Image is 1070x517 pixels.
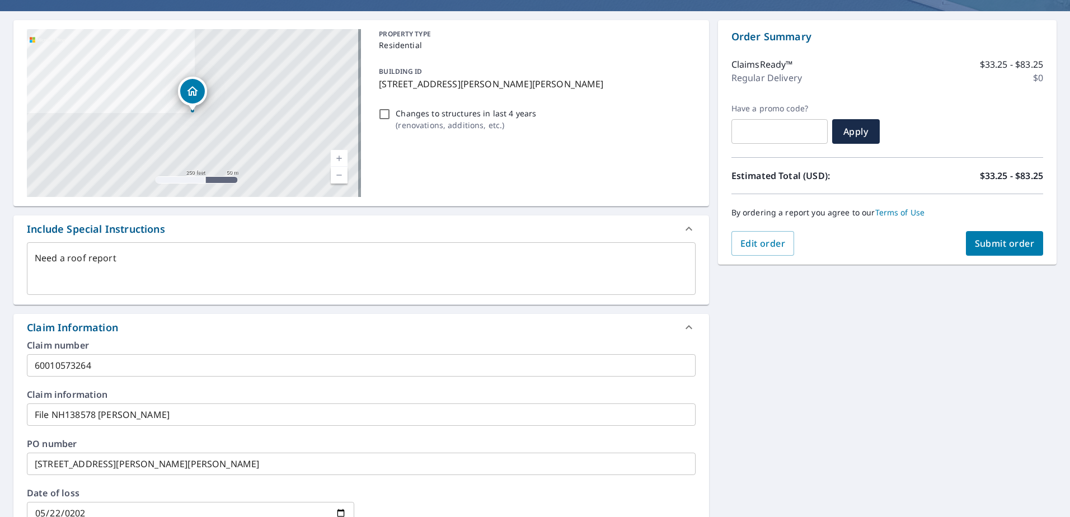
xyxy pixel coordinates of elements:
[731,104,828,114] label: Have a promo code?
[27,341,696,350] label: Claim number
[13,314,709,341] div: Claim Information
[178,77,207,111] div: Dropped pin, building 1, Residential property, 66 Hayden Cir Hampton, NH 03842
[27,439,696,448] label: PO number
[731,231,795,256] button: Edit order
[396,119,536,131] p: ( renovations, additions, etc. )
[379,29,691,39] p: PROPERTY TYPE
[379,67,422,76] p: BUILDING ID
[27,320,118,335] div: Claim Information
[832,119,880,144] button: Apply
[731,208,1043,218] p: By ordering a report you agree to our
[1033,71,1043,84] p: $0
[966,231,1044,256] button: Submit order
[731,71,802,84] p: Regular Delivery
[27,222,165,237] div: Include Special Instructions
[27,488,354,497] label: Date of loss
[841,125,871,138] span: Apply
[27,390,696,399] label: Claim information
[13,215,709,242] div: Include Special Instructions
[379,39,691,51] p: Residential
[35,253,688,285] textarea: Need a roof report
[731,169,888,182] p: Estimated Total (USD):
[396,107,536,119] p: Changes to structures in last 4 years
[875,207,925,218] a: Terms of Use
[331,167,348,184] a: Current Level 17, Zoom Out
[980,169,1043,182] p: $33.25 - $83.25
[980,58,1043,71] p: $33.25 - $83.25
[740,237,786,250] span: Edit order
[379,77,691,91] p: [STREET_ADDRESS][PERSON_NAME][PERSON_NAME]
[731,29,1043,44] p: Order Summary
[975,237,1035,250] span: Submit order
[731,58,793,71] p: ClaimsReady™
[331,150,348,167] a: Current Level 17, Zoom In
